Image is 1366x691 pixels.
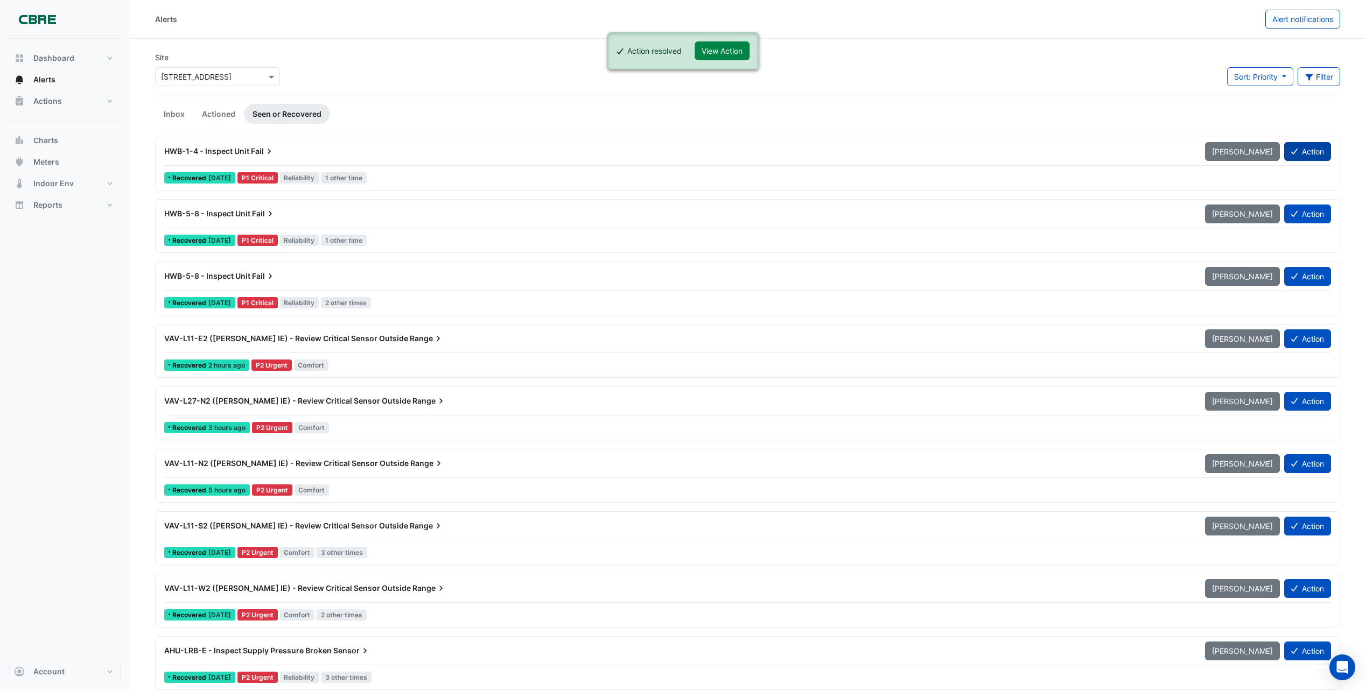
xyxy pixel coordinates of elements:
span: Actions [33,96,62,107]
button: Alert notifications [1265,10,1340,29]
span: Mon 15-Sep-2025 12:00 AEST [208,236,231,244]
span: Recovered [172,362,208,369]
button: [PERSON_NAME] [1205,267,1280,286]
span: HWB-5-8 - Inspect Unit [164,209,250,218]
span: Sort: Priority [1234,72,1278,81]
button: Action [1284,392,1331,411]
span: HWB-5-8 - Inspect Unit [164,271,250,280]
div: P2 Urgent [237,547,278,558]
span: Comfort [295,422,330,433]
app-icon: Actions [14,96,25,107]
span: VAV-L11-S2 ([PERSON_NAME] IE) - Review Critical Sensor Outside [164,521,408,530]
button: [PERSON_NAME] [1205,142,1280,161]
div: P1 Critical [237,172,278,184]
span: Mon 22-Sep-2025 12:00 AEST [208,361,245,369]
span: 3 other times [317,547,367,558]
button: Action [1284,329,1331,348]
button: Action [1284,641,1331,660]
div: P2 Urgent [237,609,278,621]
span: Recovered [172,237,208,244]
span: Mon 15-Sep-2025 12:00 AEST [208,299,231,307]
span: [PERSON_NAME] [1212,334,1273,343]
span: [PERSON_NAME] [1212,272,1273,281]
span: Recovered [172,300,208,306]
span: Range [410,458,444,469]
button: Charts [9,130,121,151]
span: Reliability [280,672,319,683]
button: [PERSON_NAME] [1205,517,1280,535]
button: View Action [695,41,749,60]
span: Reliability [280,297,319,308]
span: [PERSON_NAME] [1212,397,1273,406]
img: Company Logo [13,9,61,30]
span: 2 other times [321,297,371,308]
span: Recovered [172,612,208,618]
div: P2 Urgent [252,484,292,496]
div: P1 Critical [237,297,278,308]
span: VAV-L11-W2 ([PERSON_NAME] IE) - Review Critical Sensor Outside [164,583,411,593]
span: Range [412,583,446,594]
span: Recovered [172,425,208,431]
button: Reports [9,194,121,216]
span: Alerts [33,74,55,85]
span: 1 other time [321,235,367,246]
span: Alert notifications [1272,15,1333,24]
button: Action [1284,579,1331,598]
span: Recovered [172,175,208,181]
span: 1 other time [321,172,367,184]
button: [PERSON_NAME] [1205,329,1280,348]
div: Open Intercom Messenger [1329,654,1355,680]
span: Fail [252,208,276,219]
span: VAV-L11-N2 ([PERSON_NAME] IE) - Review Critical Sensor Outside [164,459,409,468]
span: Comfort [294,359,329,371]
span: [PERSON_NAME] [1212,521,1273,531]
span: Mon 15-Sep-2025 12:00 AEST [208,548,231,556]
span: 3 other times [321,672,372,683]
span: Indoor Env [33,178,74,189]
span: Account [33,666,65,677]
span: Reports [33,200,62,210]
button: Actions [9,90,121,112]
button: [PERSON_NAME] [1205,205,1280,223]
span: Recovered [172,549,208,556]
button: Action [1284,267,1331,286]
span: [PERSON_NAME] [1212,584,1273,593]
button: Action [1284,142,1331,161]
app-icon: Indoor Env [14,178,25,189]
span: Charts [33,135,58,146]
span: AHU-LRB-E - Inspect Supply Pressure Broken [164,646,332,655]
div: Action resolved [627,45,682,57]
button: Action [1284,454,1331,473]
button: Sort: Priority [1227,67,1293,86]
span: [PERSON_NAME] [1212,209,1273,218]
span: Fail [251,146,275,157]
div: P2 Urgent [251,359,292,371]
a: Actioned [193,104,244,124]
span: Reliability [280,172,319,184]
button: Filter [1298,67,1341,86]
span: [PERSON_NAME] [1212,459,1273,468]
div: P2 Urgent [252,422,292,433]
button: [PERSON_NAME] [1205,392,1280,411]
span: HWB-1-4 - Inspect Unit [164,146,249,156]
app-icon: Charts [14,135,25,146]
span: Mon 01-Sep-2025 12:00 AEST [208,673,231,681]
span: Mon 15-Sep-2025 13:45 AEST [208,174,231,182]
div: Alerts [155,13,177,25]
span: VAV-L27-N2 ([PERSON_NAME] IE) - Review Critical Sensor Outside [164,396,411,405]
button: Action [1284,205,1331,223]
app-icon: Dashboard [14,53,25,64]
span: [PERSON_NAME] [1212,147,1273,156]
span: Mon 15-Sep-2025 11:30 AEST [208,611,231,619]
app-icon: Meters [14,157,25,167]
span: Reliability [280,235,319,246]
a: Seen or Recovered [244,104,330,124]
button: Meters [9,151,121,173]
span: Recovered [172,674,208,681]
button: Account [9,661,121,682]
span: VAV-L11-E2 ([PERSON_NAME] IE) - Review Critical Sensor Outside [164,334,408,343]
button: Dashboard [9,47,121,69]
button: [PERSON_NAME] [1205,579,1280,598]
span: Comfort [280,609,315,621]
a: Inbox [155,104,193,124]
